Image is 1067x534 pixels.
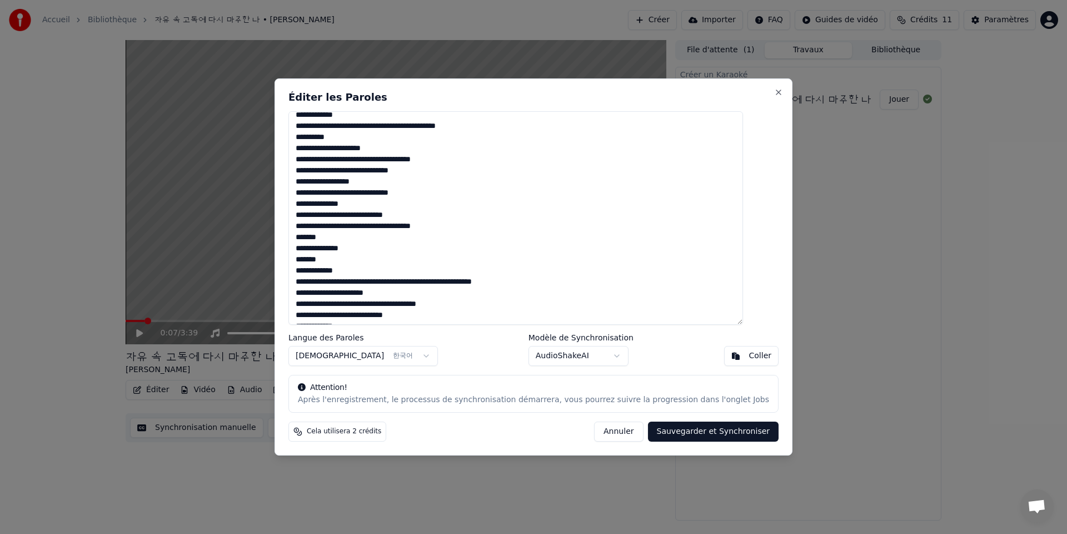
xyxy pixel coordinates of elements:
[594,422,643,442] button: Annuler
[298,382,769,393] div: Attention!
[307,427,381,436] span: Cela utilisera 2 crédits
[288,334,438,342] label: Langue des Paroles
[288,92,779,102] h2: Éditer les Paroles
[298,394,769,406] div: Après l'enregistrement, le processus de synchronisation démarrera, vous pourrez suivre la progres...
[724,346,779,366] button: Coller
[528,334,634,342] label: Modèle de Synchronisation
[648,422,779,442] button: Sauvegarder et Synchroniser
[749,350,772,362] div: Coller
